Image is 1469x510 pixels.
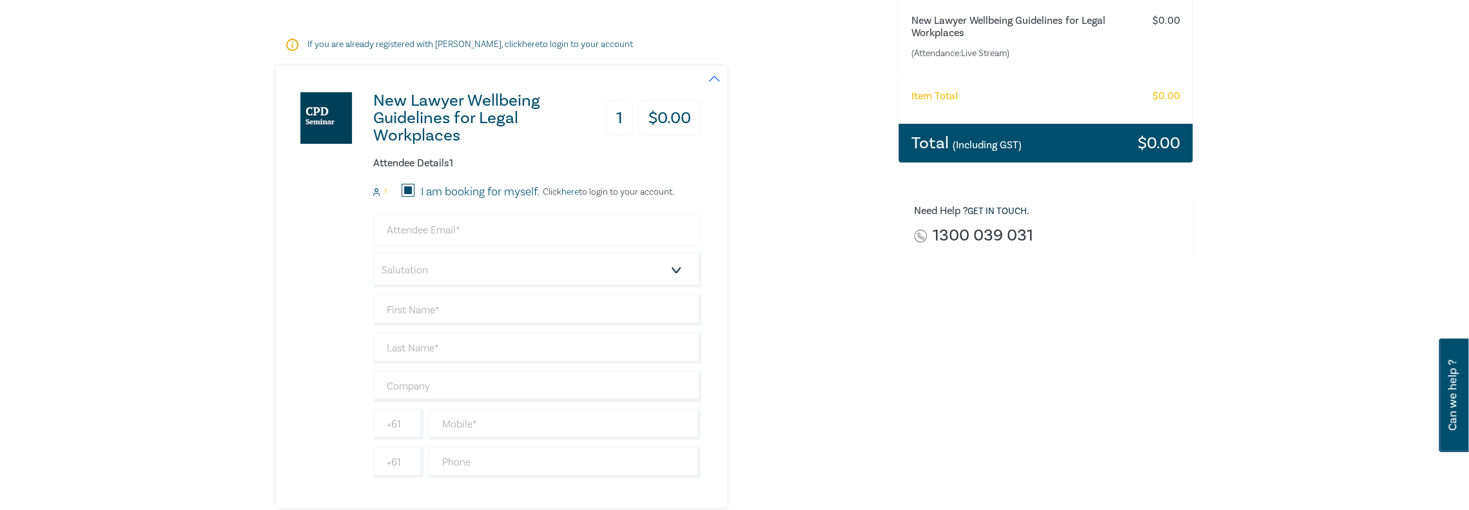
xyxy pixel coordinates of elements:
[968,206,1027,217] a: Get in touch
[1446,346,1459,444] span: Can we help ?
[522,39,540,50] a: here
[373,215,701,246] input: Attendee Email*
[421,184,540,201] label: I am booking for myself.
[1137,135,1180,152] h3: $ 0.00
[914,205,1183,218] h6: Need Help ? .
[1152,15,1180,27] h6: $ 0.00
[540,187,674,197] p: Click to login to your account.
[373,333,701,364] input: Last Name*
[373,157,701,170] h6: Attendee Details 1
[911,135,1022,152] h3: Total
[911,90,958,103] h6: Item Total
[384,188,387,197] small: 1
[429,409,701,440] input: Mobile*
[373,409,423,440] input: +61
[429,447,701,478] input: Phone
[1152,90,1180,103] h6: $ 0.00
[606,101,633,136] h3: 1
[300,92,352,144] img: New Lawyer Wellbeing Guidelines for Legal Workplaces
[911,15,1129,39] h6: New Lawyer Wellbeing Guidelines for Legal Workplaces
[638,101,701,136] h3: $ 0.00
[911,47,1129,60] small: (Attendance: Live Stream )
[373,371,701,402] input: Company
[561,186,579,198] a: here
[953,139,1022,152] small: (Including GST)
[373,447,423,478] input: +61
[373,92,585,144] h3: New Lawyer Wellbeing Guidelines for Legal Workplaces
[373,295,701,326] input: First Name*
[932,227,1033,244] a: 1300 039 031
[307,38,696,51] p: If you are already registered with [PERSON_NAME], click to login to your account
